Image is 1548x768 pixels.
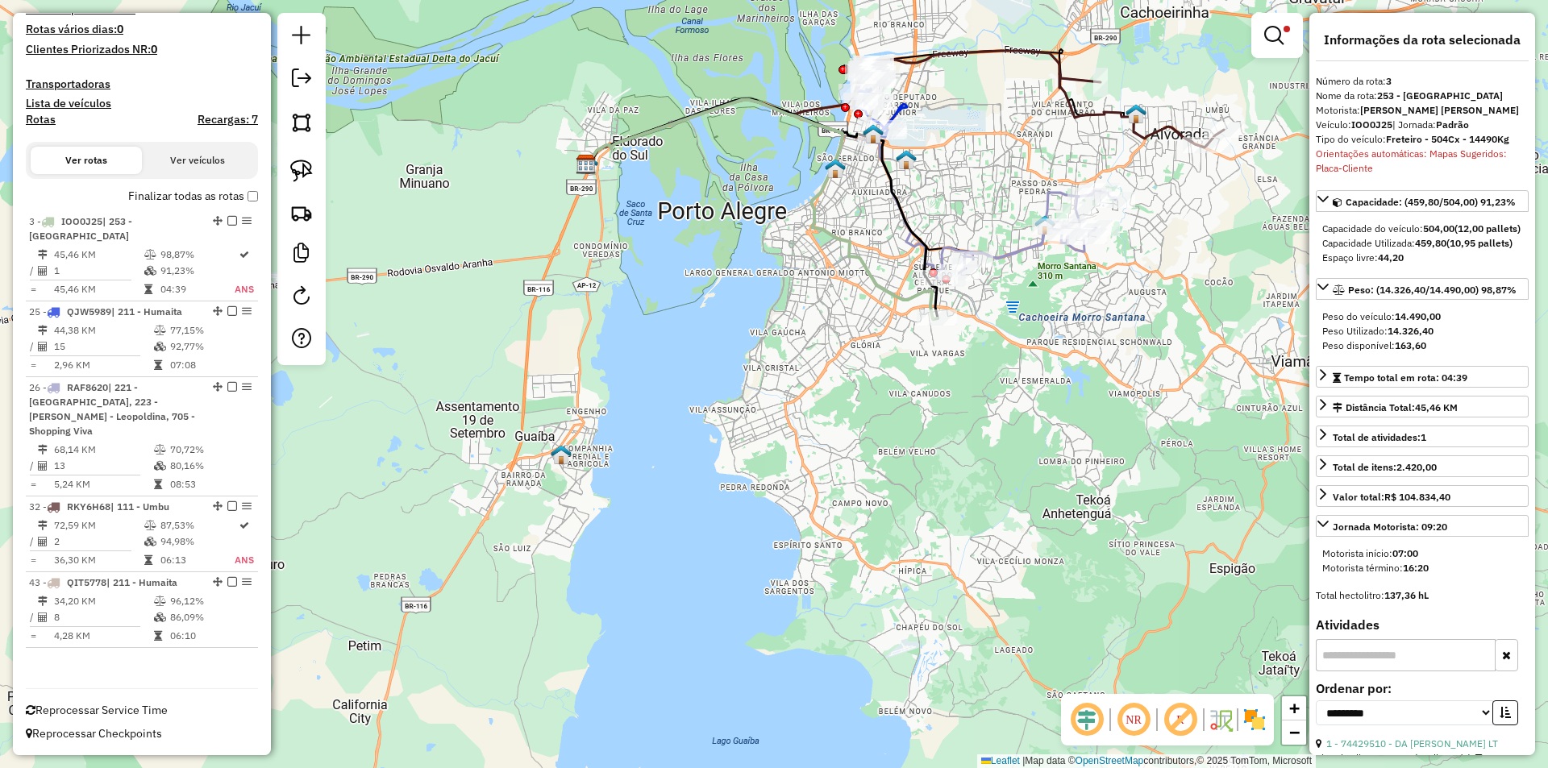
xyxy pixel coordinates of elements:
[1316,190,1529,212] a: Capacidade: (459,80/504,00) 91,23%
[1384,491,1450,503] strong: R$ 104.834,40
[1316,751,1529,766] div: Tipo de cliente:
[169,338,251,355] td: 92,77%
[1316,455,1529,477] a: Total de itens:2.420,00
[1208,707,1234,733] img: Fluxo de ruas
[53,281,144,297] td: 45,46 KM
[1333,431,1426,443] span: Total de atividades:
[53,628,153,644] td: 4,28 KM
[26,113,56,127] h4: Rotas
[1348,284,1517,296] span: Peso: (14.326,40/14.490,00) 98,87%
[1377,89,1503,102] strong: 253 - [GEOGRAPHIC_DATA]
[1316,278,1529,300] a: Peso: (14.326,40/14.490,00) 98,87%
[290,201,313,224] img: Criar rota
[1395,310,1441,322] strong: 14.490,00
[160,281,234,297] td: 04:39
[1322,324,1522,338] div: Peso Utilizado:
[227,382,237,392] em: Finalizar rota
[38,521,48,530] i: Distância Total
[38,596,48,606] i: Distância Total
[213,306,223,316] em: Alterar sequência das rotas
[29,263,37,279] td: /
[53,458,153,474] td: 13
[154,326,166,335] i: % de utilização do peso
[1333,520,1447,534] div: Jornada Motorista: 09:20
[977,754,1316,768] div: Map data © contributors,© 2025 TomTom, Microsoft
[160,263,234,279] td: 91,23%
[1326,737,1498,749] a: 1 - 74429510 - DA [PERSON_NAME] LT
[285,237,318,273] a: Criar modelo
[1126,103,1146,124] img: 2466 - Warecloud Alvorada
[248,191,258,201] input: Finalizar todas as rotas
[1421,431,1426,443] strong: 1
[198,113,258,127] h4: Recargas: 7
[1403,562,1429,574] strong: 16:20
[227,501,237,511] em: Finalizar rota
[169,593,251,609] td: 96,12%
[1316,147,1529,176] div: Orientações automáticas: Mapas Sugeridos: Placa-Cliente
[61,215,102,227] span: IOO0J25
[169,628,251,644] td: 06:10
[160,552,234,568] td: 06:13
[1322,222,1522,236] div: Capacidade do veículo:
[981,755,1020,766] a: Leaflet
[53,247,144,263] td: 45,46 KM
[29,609,37,625] td: /
[53,338,153,355] td: 15
[31,147,142,174] button: Ver rotas
[29,281,37,297] td: =
[551,444,572,465] img: Guaíba
[285,280,318,316] a: Reroteirizar Sessão
[1396,461,1437,473] strong: 2.420,00
[1316,32,1529,48] h4: Informações da rota selecionada
[1322,236,1522,251] div: Capacidade Utilizada:
[154,360,162,370] i: Tempo total em rota
[1316,485,1529,507] a: Valor total:R$ 104.834,40
[1076,755,1144,766] a: OpenStreetMap
[227,577,237,587] em: Finalizar rota
[284,195,319,230] a: Criar rota
[38,612,48,622] i: Total de Atividades
[1067,700,1106,739] span: Ocultar deslocamento
[1388,751,1483,766] span: 81 - Zé Delivery (Z)
[53,263,144,279] td: 1
[29,381,195,437] span: | 221 - [GEOGRAPHIC_DATA], 223 - [PERSON_NAME] - Leopoldina, 705 - Shopping Viva
[53,609,153,625] td: 8
[825,158,846,179] img: CDD
[1392,118,1469,131] span: | Jornada:
[242,382,252,392] em: Opções
[1322,338,1522,353] div: Peso disponível:
[144,555,152,565] i: Tempo total em rota
[1316,118,1529,132] div: Veículo:
[160,533,234,550] td: 94,98%
[128,188,258,205] label: Finalizar todas as rotas
[242,306,252,316] em: Opções
[1386,75,1392,87] strong: 3
[1316,89,1529,103] div: Nome da rota:
[29,533,37,550] td: /
[1316,679,1529,698] label: Ordenar por:
[38,266,48,276] i: Total de Atividades
[110,500,169,513] span: | 111 - Umbu
[239,521,249,530] i: Rota otimizada
[1392,547,1418,559] strong: 07:00
[29,381,195,437] span: 26 -
[1316,74,1529,89] div: Número da rota:
[53,552,144,568] td: 36,30 KM
[1395,339,1426,351] strong: 163,60
[142,147,253,174] button: Ver veículos
[242,501,252,511] em: Opções
[29,305,182,318] span: 25 -
[26,97,258,110] h4: Lista de veículos
[154,445,166,455] i: % de utilização do peso
[67,576,106,588] span: QIT5778
[1289,698,1300,718] span: +
[117,22,123,36] strong: 0
[1423,222,1454,235] strong: 504,00
[213,577,223,587] em: Alterar sequência das rotas
[1386,133,1509,145] strong: Freteiro - 504Cx - 14490Kg
[1415,401,1458,413] span: 45,46 KM
[169,458,251,474] td: 80,16%
[29,215,132,242] span: | 253 - [GEOGRAPHIC_DATA]
[1378,251,1404,264] strong: 44,20
[29,576,177,588] span: 43 -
